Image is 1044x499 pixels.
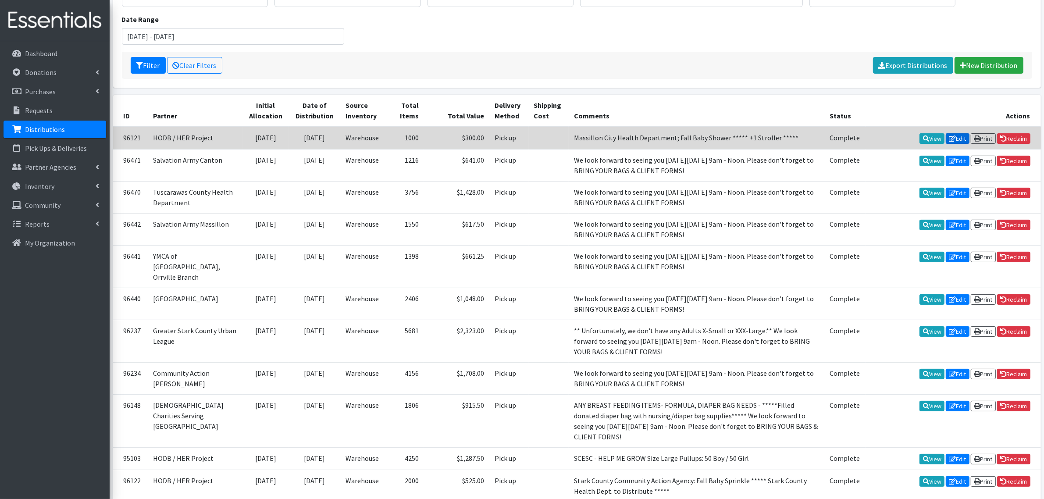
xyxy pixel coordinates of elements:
[25,68,57,77] p: Donations
[4,158,106,176] a: Partner Agencies
[946,326,969,337] a: Edit
[824,127,865,150] td: Complete
[569,245,825,288] td: We look forward to seeing you [DATE][DATE] 9am - Noon. Please don't forget to BRING YOUR BAGS & C...
[424,362,489,394] td: $1,708.00
[113,149,148,181] td: 96471
[148,362,243,394] td: Community Action [PERSON_NAME]
[242,362,289,394] td: [DATE]
[997,454,1030,464] a: Reclaim
[919,156,944,166] a: View
[148,288,243,320] td: [GEOGRAPHIC_DATA]
[946,401,969,411] a: Edit
[113,127,148,150] td: 96121
[148,447,243,470] td: HODB / HER Project
[25,182,54,191] p: Inventory
[569,95,825,127] th: Comments
[289,149,340,181] td: [DATE]
[340,288,387,320] td: Warehouse
[113,320,148,362] td: 96237
[386,320,424,362] td: 5681
[289,181,340,213] td: [DATE]
[971,156,996,166] a: Print
[4,196,106,214] a: Community
[489,288,529,320] td: Pick up
[113,447,148,470] td: 95103
[946,476,969,487] a: Edit
[424,127,489,150] td: $300.00
[946,294,969,305] a: Edit
[971,188,996,198] a: Print
[340,362,387,394] td: Warehouse
[148,149,243,181] td: Salvation Army Canton
[424,95,489,127] th: Total Value
[148,127,243,150] td: HODB / HER Project
[424,288,489,320] td: $1,048.00
[824,213,865,245] td: Complete
[946,454,969,464] a: Edit
[289,95,340,127] th: Date of Distribution
[569,181,825,213] td: We look forward to seeing you [DATE][DATE] 9am - Noon. Please don't forget to BRING YOUR BAGS & C...
[4,234,106,252] a: My Organization
[340,149,387,181] td: Warehouse
[866,95,1041,127] th: Actions
[148,394,243,447] td: [DEMOGRAPHIC_DATA] Charities Serving [GEOGRAPHIC_DATA]
[131,57,166,74] button: Filter
[489,394,529,447] td: Pick up
[971,401,996,411] a: Print
[824,320,865,362] td: Complete
[946,252,969,262] a: Edit
[242,95,289,127] th: Initial Allocation
[971,133,996,144] a: Print
[113,95,148,127] th: ID
[919,294,944,305] a: View
[824,149,865,181] td: Complete
[569,127,825,150] td: Massillon City Health Department; Fall Baby Shower ***** +1 Stroller *****
[997,252,1030,262] a: Reclaim
[242,181,289,213] td: [DATE]
[340,394,387,447] td: Warehouse
[289,245,340,288] td: [DATE]
[167,57,222,74] a: Clear Filters
[386,149,424,181] td: 1216
[824,245,865,288] td: Complete
[340,213,387,245] td: Warehouse
[113,288,148,320] td: 96440
[971,476,996,487] a: Print
[25,49,57,58] p: Dashboard
[25,125,65,134] p: Distributions
[997,401,1030,411] a: Reclaim
[997,476,1030,487] a: Reclaim
[25,201,61,210] p: Community
[340,320,387,362] td: Warehouse
[946,369,969,379] a: Edit
[919,133,944,144] a: View
[386,245,424,288] td: 1398
[4,178,106,195] a: Inventory
[25,239,75,247] p: My Organization
[424,394,489,447] td: $915.50
[113,181,148,213] td: 96470
[242,394,289,447] td: [DATE]
[340,447,387,470] td: Warehouse
[340,127,387,150] td: Warehouse
[242,320,289,362] td: [DATE]
[569,149,825,181] td: We look forward to seeing you [DATE][DATE] 9am - Noon. Please don't forget to BRING YOUR BAGS & C...
[148,320,243,362] td: Greater Stark County Urban League
[489,95,529,127] th: Delivery Method
[971,326,996,337] a: Print
[340,95,387,127] th: Source Inventory
[997,133,1030,144] a: Reclaim
[824,362,865,394] td: Complete
[122,28,345,45] input: January 1, 2011 - December 31, 2011
[386,95,424,127] th: Total Items
[113,362,148,394] td: 96234
[919,252,944,262] a: View
[946,188,969,198] a: Edit
[489,213,529,245] td: Pick up
[289,362,340,394] td: [DATE]
[919,454,944,464] a: View
[242,447,289,470] td: [DATE]
[113,394,148,447] td: 96148
[148,95,243,127] th: Partner
[424,245,489,288] td: $661.25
